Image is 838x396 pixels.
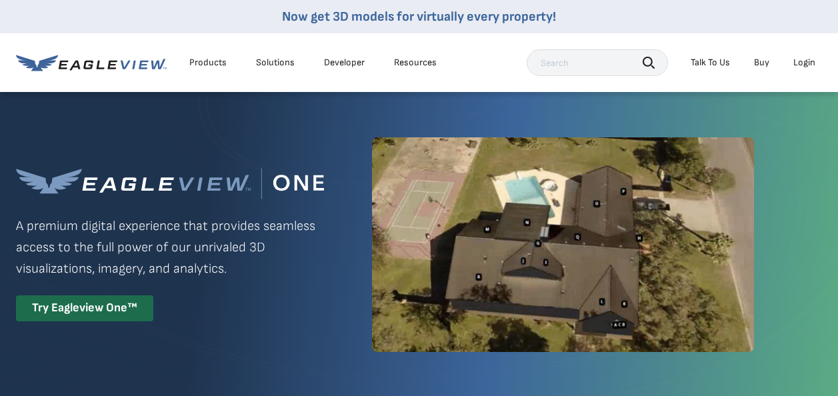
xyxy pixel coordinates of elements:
div: Login [793,57,815,69]
div: Try Eagleview One™ [16,295,153,321]
a: Now get 3D models for virtually every property! [282,9,556,25]
img: Eagleview One™ [16,168,324,199]
div: Products [189,57,227,69]
a: Developer [324,57,365,69]
input: Search [527,49,668,76]
div: Talk To Us [691,57,730,69]
p: A premium digital experience that provides seamless access to the full power of our unrivaled 3D ... [16,215,324,279]
div: Solutions [256,57,295,69]
div: Resources [394,57,437,69]
a: Buy [754,57,769,69]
